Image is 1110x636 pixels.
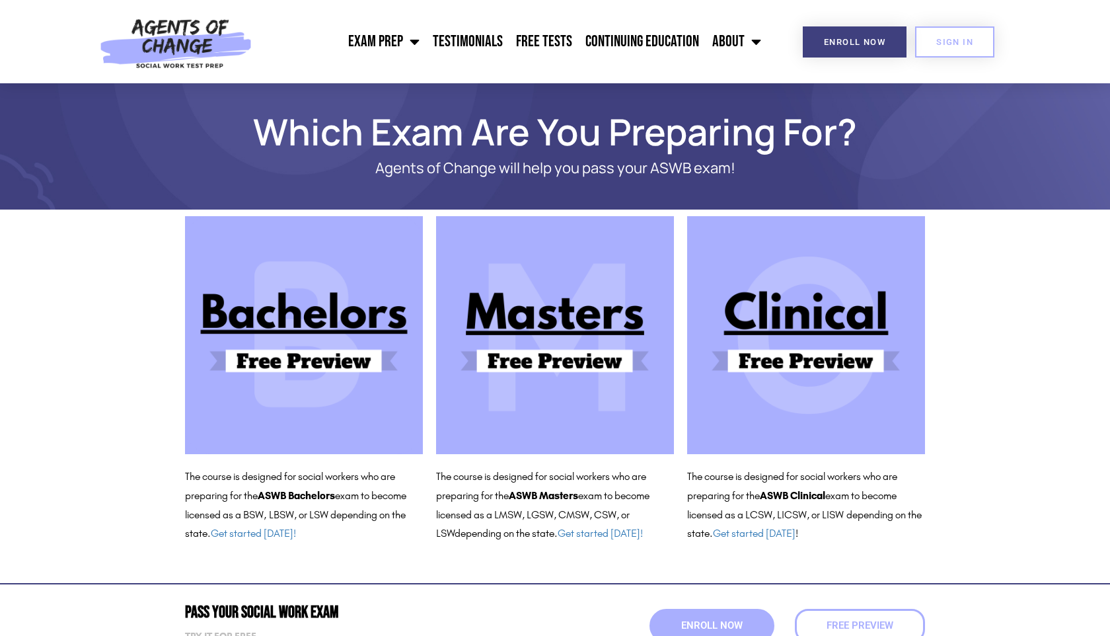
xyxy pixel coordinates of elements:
nav: Menu [259,25,768,58]
p: The course is designed for social workers who are preparing for the exam to become licensed as a ... [436,467,674,543]
a: Get started [DATE]! [211,527,296,539]
a: Testimonials [426,25,509,58]
span: depending on the state. [455,527,643,539]
a: Get started [DATE]! [558,527,643,539]
h1: Which Exam Are You Preparing For? [178,116,932,147]
a: SIGN IN [915,26,994,58]
span: Enroll Now [681,621,743,631]
b: ASWB Masters [509,489,578,502]
span: SIGN IN [936,38,973,46]
a: Enroll Now [803,26,906,58]
b: ASWB Bachelors [258,489,335,502]
a: Free Tests [509,25,579,58]
span: . ! [710,527,798,539]
a: Exam Prep [342,25,426,58]
p: The course is designed for social workers who are preparing for the exam to become licensed as a ... [687,467,925,543]
span: Free Preview [827,621,893,631]
h2: Pass Your Social Work Exam [185,604,548,621]
a: Get started [DATE] [713,527,795,539]
p: The course is designed for social workers who are preparing for the exam to become licensed as a ... [185,467,423,543]
a: Continuing Education [579,25,706,58]
span: Enroll Now [824,38,885,46]
b: ASWB Clinical [760,489,825,502]
a: About [706,25,768,58]
p: Agents of Change will help you pass your ASWB exam! [231,160,879,177]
